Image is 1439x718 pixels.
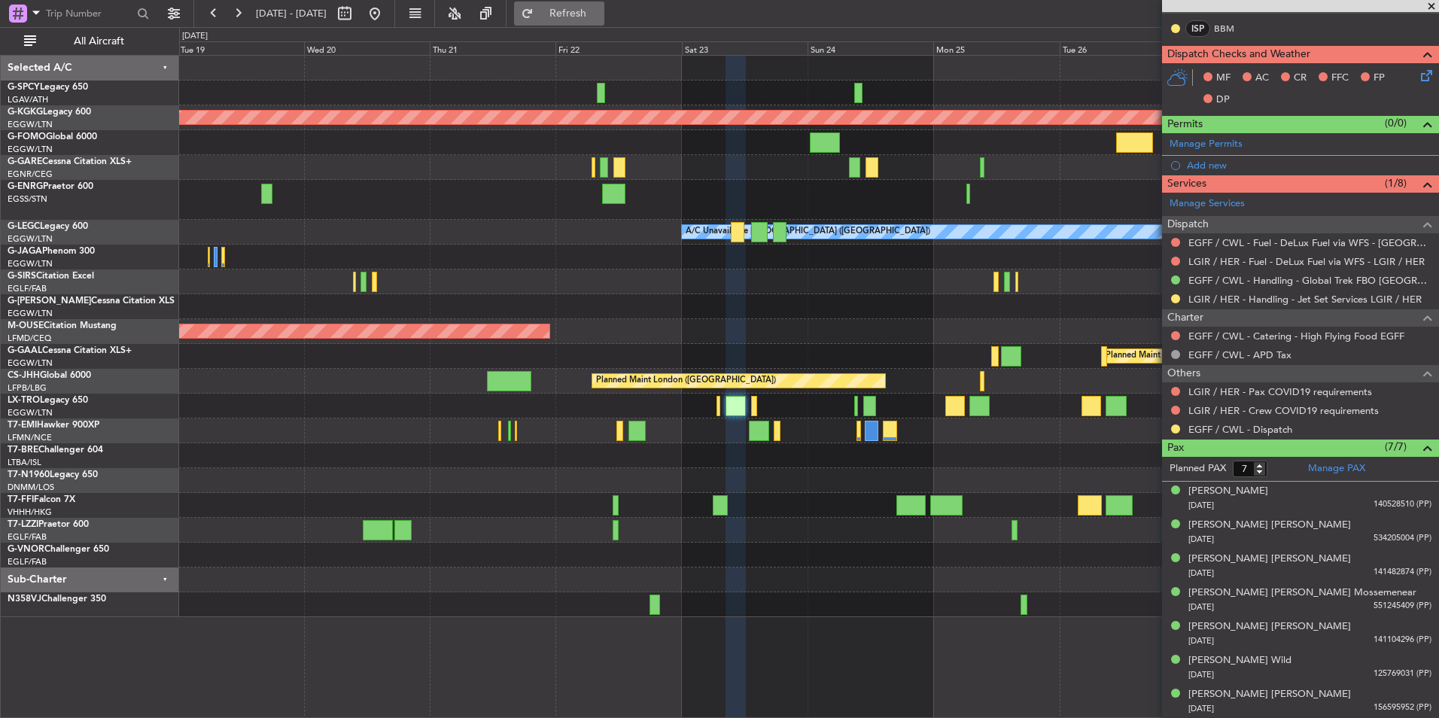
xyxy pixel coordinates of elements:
span: T7-LZZI [8,520,38,529]
a: M-OUSECitation Mustang [8,321,117,330]
span: MF [1216,71,1231,86]
a: EGGW/LTN [8,233,53,245]
div: [PERSON_NAME] [PERSON_NAME] [1188,518,1351,533]
span: G-[PERSON_NAME] [8,297,91,306]
label: Planned PAX [1170,461,1226,476]
a: EGFF / CWL - Handling - Global Trek FBO [GEOGRAPHIC_DATA] EGFF / CWL [1188,274,1431,287]
div: Sat 23 [682,41,808,55]
span: [DATE] [1188,534,1214,545]
a: EGGW/LTN [8,407,53,418]
span: (1/8) [1385,175,1407,191]
a: EGFF / CWL - Fuel - DeLux Fuel via WFS - [GEOGRAPHIC_DATA] / CWL [1188,236,1431,249]
span: CR [1294,71,1307,86]
a: Manage Services [1170,196,1245,211]
a: CS-JHHGlobal 6000 [8,371,91,380]
a: EGLF/FAB [8,283,47,294]
a: LGIR / HER - Pax COVID19 requirements [1188,385,1372,398]
a: G-GARECessna Citation XLS+ [8,157,132,166]
span: Dispatch [1167,216,1209,233]
span: G-SIRS [8,272,36,281]
a: LGIR / HER - Handling - Jet Set Services LGIR / HER [1188,293,1422,306]
a: LGIR / HER - Fuel - DeLux Fuel via WFS - LGIR / HER [1188,255,1425,268]
a: G-SIRSCitation Excel [8,272,94,281]
div: [PERSON_NAME] [PERSON_NAME] [1188,687,1351,702]
div: Planned Maint London ([GEOGRAPHIC_DATA]) [596,370,776,392]
span: [DATE] - [DATE] [256,7,327,20]
span: 156595952 (PP) [1374,701,1431,714]
div: Tue 26 [1060,41,1185,55]
span: Refresh [537,8,600,19]
span: AC [1255,71,1269,86]
input: Trip Number [46,2,132,25]
span: T7-EMI [8,421,37,430]
div: Wed 20 [304,41,430,55]
span: [DATE] [1188,669,1214,680]
span: M-OUSE [8,321,44,330]
span: N358VJ [8,595,41,604]
button: Refresh [514,2,604,26]
a: VHHH/HKG [8,507,52,518]
span: All Aircraft [39,36,159,47]
div: ISP [1185,20,1210,37]
div: Mon 25 [933,41,1059,55]
div: [PERSON_NAME] [PERSON_NAME] [1188,619,1351,634]
div: Sun 24 [808,41,933,55]
span: [DATE] [1188,567,1214,579]
a: G-KGKGLegacy 600 [8,108,91,117]
span: G-KGKG [8,108,43,117]
div: Tue 19 [178,41,303,55]
span: Others [1167,365,1200,382]
span: LX-TRO [8,396,40,405]
a: T7-FFIFalcon 7X [8,495,75,504]
span: G-GAAL [8,346,42,355]
div: [PERSON_NAME] [PERSON_NAME] Mossemenear [1188,586,1416,601]
a: G-SPCYLegacy 650 [8,83,88,92]
a: G-FOMOGlobal 6000 [8,132,97,141]
a: Manage Permits [1170,137,1243,152]
span: [DATE] [1188,601,1214,613]
div: [PERSON_NAME] Wild [1188,653,1291,668]
span: Dispatch Checks and Weather [1167,46,1310,63]
a: EGSS/STN [8,193,47,205]
a: BBM [1214,22,1248,35]
span: 141482874 (PP) [1374,566,1431,579]
a: G-LEGCLegacy 600 [8,222,88,231]
span: (0/0) [1385,115,1407,131]
span: G-FOMO [8,132,46,141]
a: G-GAALCessna Citation XLS+ [8,346,132,355]
span: T7-FFI [8,495,34,504]
div: [PERSON_NAME] [PERSON_NAME] [1188,552,1351,567]
a: EGNR/CEG [8,169,53,180]
a: T7-N1960Legacy 650 [8,470,98,479]
a: EGLF/FAB [8,531,47,543]
a: G-JAGAPhenom 300 [8,247,95,256]
span: Permits [1167,116,1203,133]
span: G-ENRG [8,182,43,191]
span: [DATE] [1188,703,1214,714]
span: 551245409 (PP) [1374,600,1431,613]
span: 141104296 (PP) [1374,634,1431,647]
a: LGAV/ATH [8,94,48,105]
span: FFC [1331,71,1349,86]
div: [PERSON_NAME] [1188,484,1268,499]
span: T7-BRE [8,446,38,455]
span: (7/7) [1385,439,1407,455]
a: LX-TROLegacy 650 [8,396,88,405]
div: Planned Maint Dusseldorf [1106,345,1204,367]
span: Charter [1167,309,1203,327]
span: T7-N1960 [8,470,50,479]
a: EGFF / CWL - APD Tax [1188,348,1291,361]
a: Manage PAX [1308,461,1365,476]
button: All Aircraft [17,29,163,53]
div: Add new [1187,159,1431,172]
a: LGIR / HER - Crew COVID19 requirements [1188,404,1379,417]
a: G-[PERSON_NAME]Cessna Citation XLS [8,297,175,306]
div: A/C Unavailable [GEOGRAPHIC_DATA] ([GEOGRAPHIC_DATA]) [686,221,930,243]
a: EGGW/LTN [8,144,53,155]
a: T7-EMIHawker 900XP [8,421,99,430]
a: T7-LZZIPraetor 600 [8,520,89,529]
a: EGFF / CWL - Dispatch [1188,423,1292,436]
span: G-LEGC [8,222,40,231]
span: 125769031 (PP) [1374,668,1431,680]
span: G-SPCY [8,83,40,92]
